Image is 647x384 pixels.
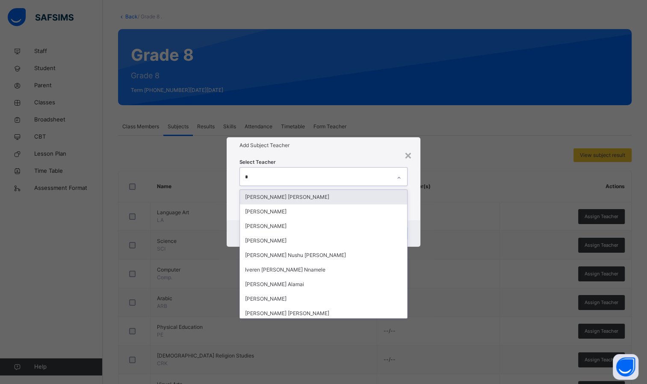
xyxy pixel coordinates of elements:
[239,159,276,166] span: Select Teacher
[239,142,408,149] h1: Add Subject Teacher
[240,306,408,321] div: [PERSON_NAME] [PERSON_NAME]
[240,233,408,248] div: [PERSON_NAME]
[240,204,408,219] div: [PERSON_NAME]
[240,248,408,263] div: [PERSON_NAME] Nushu [PERSON_NAME]
[240,219,408,233] div: [PERSON_NAME]
[240,263,408,277] div: Iveren [PERSON_NAME] Nnamele
[240,190,408,204] div: [PERSON_NAME] [PERSON_NAME]
[613,354,638,380] button: Open asap
[240,277,408,292] div: [PERSON_NAME] Alamai
[404,146,412,164] div: ×
[240,292,408,306] div: [PERSON_NAME]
